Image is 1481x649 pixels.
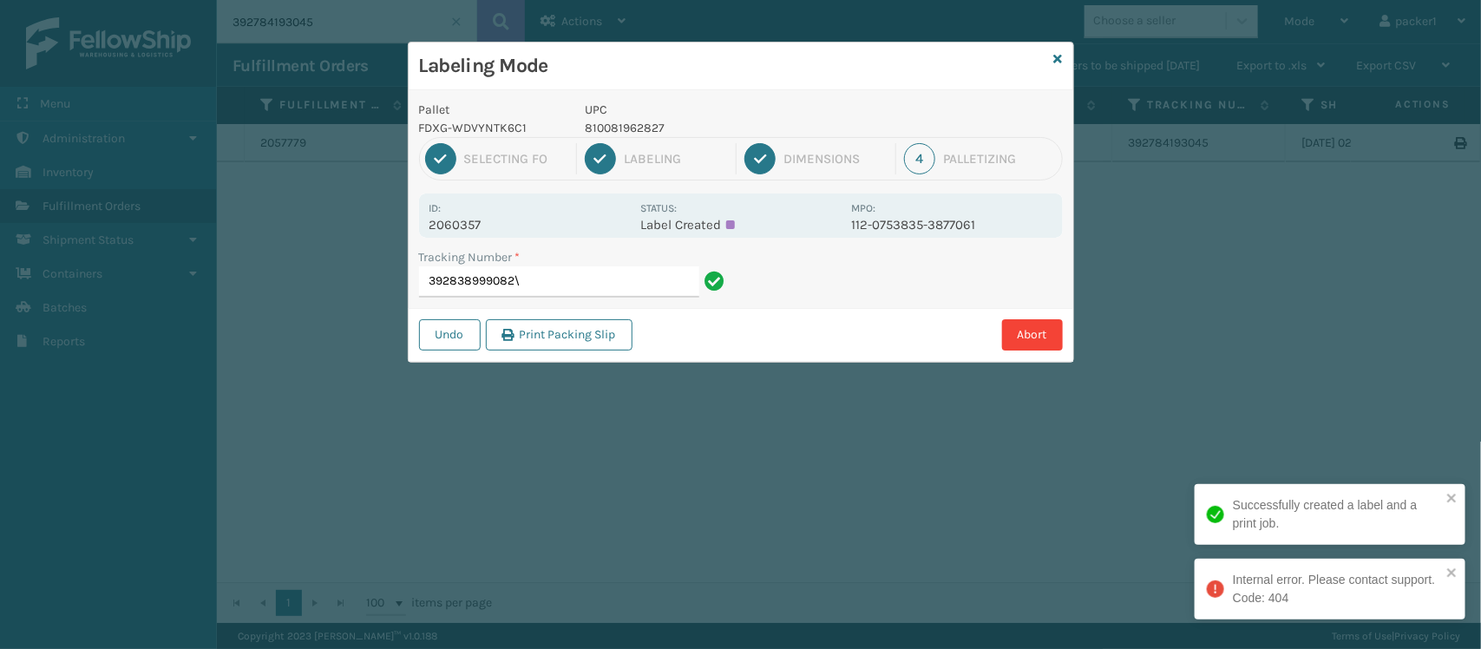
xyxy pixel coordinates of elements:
h3: Labeling Mode [419,53,1047,79]
label: Tracking Number [419,248,521,266]
div: 2 [585,143,616,174]
p: UPC [585,101,841,119]
button: close [1446,491,1458,508]
button: Print Packing Slip [486,319,632,351]
label: Status: [640,202,677,214]
button: close [1446,566,1458,582]
div: 1 [425,143,456,174]
p: 810081962827 [585,119,841,137]
div: Labeling [624,151,728,167]
div: 4 [904,143,935,174]
p: Pallet [419,101,565,119]
p: Label Created [640,217,841,233]
div: Dimensions [783,151,888,167]
div: Successfully created a label and a print job. [1233,496,1441,533]
div: 3 [744,143,776,174]
p: 112-0753835-3877061 [851,217,1052,233]
label: MPO: [851,202,875,214]
div: Internal error. Please contact support. Code: 404 [1233,571,1441,607]
p: 2060357 [429,217,630,233]
button: Undo [419,319,481,351]
label: Id: [429,202,442,214]
button: Abort [1002,319,1063,351]
div: Selecting FO [464,151,568,167]
div: Palletizing [943,151,1056,167]
p: FDXG-WDVYNTK6C1 [419,119,565,137]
